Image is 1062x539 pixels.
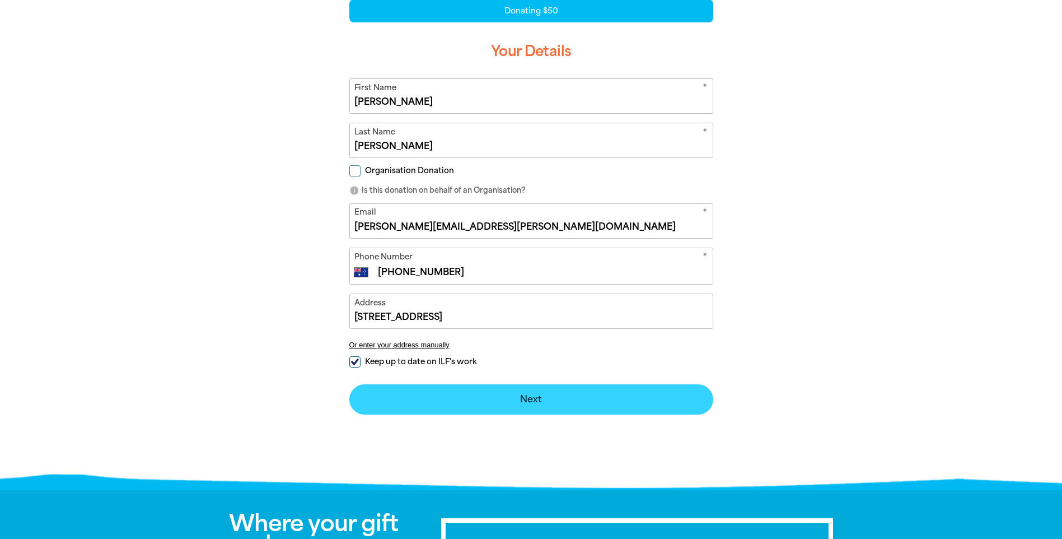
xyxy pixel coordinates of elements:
button: Next [349,384,713,415]
input: Keep up to date on ILF's work [349,356,361,368]
p: Is this donation on behalf of an Organisation? [349,185,713,196]
i: info [349,185,359,196]
span: Organisation Donation [365,165,454,176]
span: Keep up to date on ILF's work [365,356,476,367]
h3: Your Details [349,34,713,69]
i: Required [703,251,707,265]
input: Organisation Donation [349,165,361,176]
button: Or enter your address manually [349,341,713,349]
